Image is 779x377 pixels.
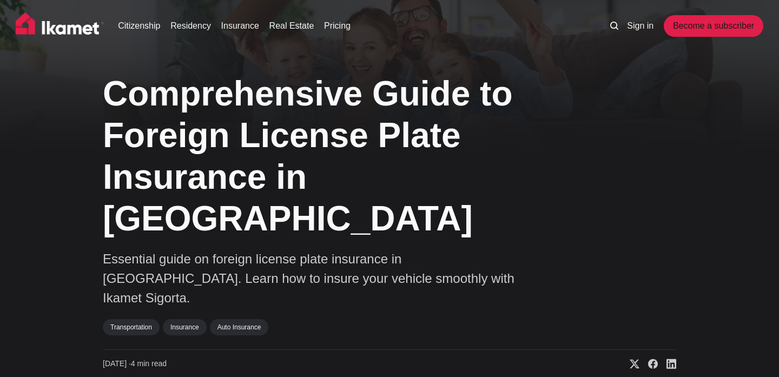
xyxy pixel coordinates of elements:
a: Sign in [627,19,653,32]
a: Real Estate [269,19,314,32]
a: Share on Facebook [639,359,658,369]
a: Pricing [324,19,351,32]
a: Residency [170,19,211,32]
p: Essential guide on foreign license plate insurance in [GEOGRAPHIC_DATA]. Learn how to insure your... [103,249,525,308]
a: Insurance [163,319,207,335]
h1: Comprehensive Guide to Foreign License Plate Insurance in [GEOGRAPHIC_DATA] [103,73,557,239]
a: Citizenship [118,19,160,32]
a: Auto Insurance [210,319,269,335]
a: Become a subscriber [664,15,763,37]
a: Insurance [221,19,259,32]
a: Share on Linkedin [658,359,676,369]
img: Ikamet home [16,12,104,39]
a: Transportation [103,319,160,335]
time: 4 min read [103,359,167,369]
a: Share on X [621,359,639,369]
span: [DATE] ∙ [103,359,131,368]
